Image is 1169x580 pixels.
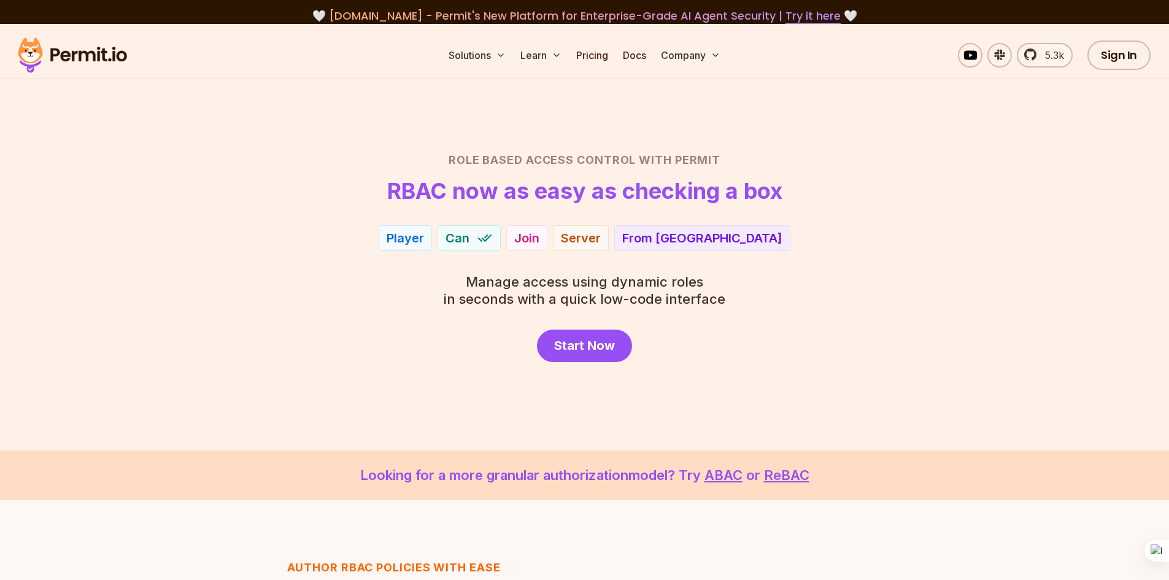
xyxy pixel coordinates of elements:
a: 5.3k [1017,43,1073,68]
span: with Permit [639,152,720,169]
a: Pricing [571,43,613,68]
a: Start Now [537,330,632,362]
button: Learn [515,43,566,68]
button: Solutions [444,43,511,68]
p: in seconds with a quick low-code interface [444,273,725,307]
h3: Author RBAC POLICIES with EASE [287,559,622,576]
h2: Role Based Access Control [155,152,1014,169]
button: Company [656,43,725,68]
div: 🤍 🤍 [29,7,1140,25]
p: Looking for a more granular authorization model? Try or [29,465,1140,485]
span: [DOMAIN_NAME] - Permit's New Platform for Enterprise-Grade AI Agent Security | [329,8,841,23]
span: Can [446,230,469,247]
div: From [GEOGRAPHIC_DATA] [622,230,782,247]
img: Permit logo [12,34,133,76]
a: Docs [618,43,651,68]
a: ABAC [704,467,743,483]
h1: RBAC now as easy as checking a box [387,179,782,203]
div: Join [514,230,539,247]
a: Sign In [1087,41,1151,70]
a: ReBAC [764,467,809,483]
span: Start Now [554,337,615,354]
div: Player [387,230,424,247]
span: 5.3k [1038,48,1064,63]
div: Server [561,230,601,247]
span: Manage access using dynamic roles [444,273,725,290]
a: Try it here [785,8,841,24]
